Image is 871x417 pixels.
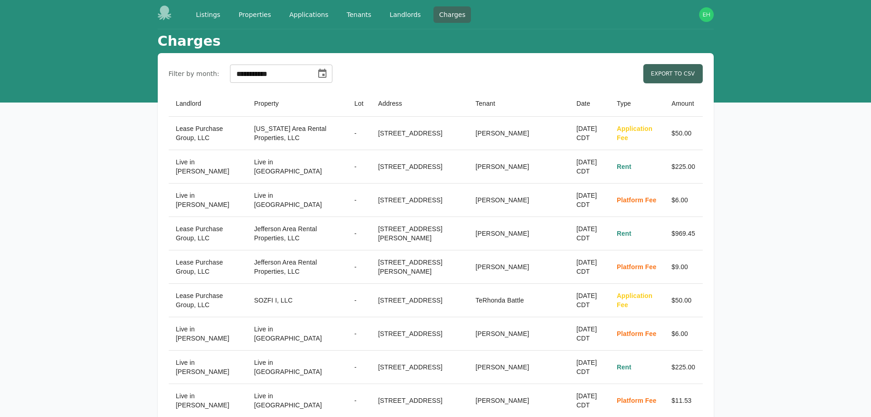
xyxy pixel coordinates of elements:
td: $969.45 [664,217,703,250]
th: [STREET_ADDRESS] [371,284,468,317]
td: $225.00 [664,351,703,384]
th: Date [569,91,609,117]
button: Choose date, selected date is Aug 1, 2025 [313,65,331,83]
th: Jefferson Area Rental Properties, LLC [247,217,347,250]
td: $225.00 [664,150,703,184]
th: SOZFI I, LLC [247,284,347,317]
span: Application Fee [617,125,652,141]
th: Jefferson Area Rental Properties, LLC [247,250,347,284]
td: $6.00 [664,317,703,351]
th: [STREET_ADDRESS] [371,117,468,150]
th: [PERSON_NAME] [468,250,569,284]
th: Address [371,91,468,117]
td: $9.00 [664,250,703,284]
span: Platform Fee [617,397,657,404]
th: Live in [PERSON_NAME] [169,351,247,384]
th: Type [609,91,664,117]
th: - [347,250,371,284]
td: $50.00 [664,284,703,317]
span: Rent [617,363,631,371]
td: $50.00 [664,117,703,150]
a: Properties [233,6,277,23]
h1: Charges [158,33,221,49]
th: Live in [GEOGRAPHIC_DATA] [247,150,347,184]
th: Live in [GEOGRAPHIC_DATA] [247,351,347,384]
th: [PERSON_NAME] [468,351,569,384]
th: Lot [347,91,371,117]
th: - [347,284,371,317]
th: Lease Purchase Group, LLC [169,217,247,250]
th: Live in [GEOGRAPHIC_DATA] [247,317,347,351]
th: TeRhonda Battle [468,284,569,317]
a: Applications [284,6,334,23]
td: $6.00 [664,184,703,217]
th: Live in [PERSON_NAME] [169,184,247,217]
th: - [347,317,371,351]
th: - [347,184,371,217]
th: Live in [PERSON_NAME] [169,317,247,351]
th: [PERSON_NAME] [468,117,569,150]
th: Lease Purchase Group, LLC [169,250,247,284]
th: [PERSON_NAME] [468,217,569,250]
th: Lease Purchase Group, LLC [169,117,247,150]
th: Live in [GEOGRAPHIC_DATA] [247,184,347,217]
th: - [347,150,371,184]
a: Export to CSV [643,64,703,83]
th: [DATE] CDT [569,184,609,217]
th: [PERSON_NAME] [468,150,569,184]
th: Tenant [468,91,569,117]
th: [DATE] CDT [569,217,609,250]
th: [STREET_ADDRESS][PERSON_NAME] [371,250,468,284]
th: - [347,351,371,384]
th: Lease Purchase Group, LLC [169,284,247,317]
th: [DATE] CDT [569,117,609,150]
span: Platform Fee [617,263,657,271]
a: Tenants [341,6,377,23]
th: Property [247,91,347,117]
th: [DATE] CDT [569,351,609,384]
span: Rent [617,230,631,237]
th: [STREET_ADDRESS] [371,150,468,184]
th: [DATE] CDT [569,150,609,184]
span: Platform Fee [617,330,657,337]
th: [DATE] CDT [569,317,609,351]
th: Landlord [169,91,247,117]
span: Rent [617,163,631,170]
th: - [347,117,371,150]
span: Platform Fee [617,196,657,204]
th: [US_STATE] Area Rental Properties, LLC [247,117,347,150]
label: Filter by month: [169,69,219,78]
th: [STREET_ADDRESS] [371,351,468,384]
th: [PERSON_NAME] [468,184,569,217]
a: Listings [191,6,226,23]
th: [DATE] CDT [569,284,609,317]
th: Live in [PERSON_NAME] [169,150,247,184]
th: [STREET_ADDRESS] [371,317,468,351]
a: Charges [433,6,471,23]
th: - [347,217,371,250]
th: [STREET_ADDRESS][PERSON_NAME] [371,217,468,250]
th: [PERSON_NAME] [468,317,569,351]
th: Amount [664,91,703,117]
a: Landlords [384,6,426,23]
span: Application Fee [617,292,652,309]
th: [STREET_ADDRESS] [371,184,468,217]
th: [DATE] CDT [569,250,609,284]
